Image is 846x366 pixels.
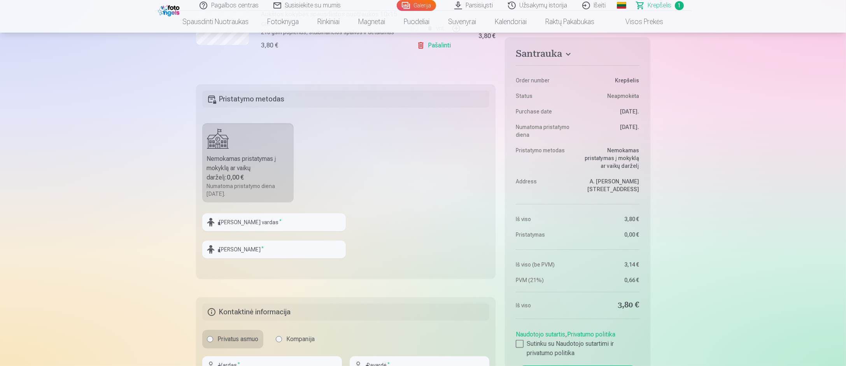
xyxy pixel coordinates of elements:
dd: 0,66 € [582,276,639,284]
dd: 3,80 € [582,300,639,311]
a: Raktų pakabukas [536,11,604,33]
a: Privatumo politika [567,331,615,338]
img: /fa2 [158,3,182,16]
dt: Purchase date [516,108,574,115]
span: Krepšelis [648,1,672,10]
dd: Nemokamas pristatymas į mokyklą ar vaikų darželį [582,146,639,170]
dt: Order number [516,77,574,84]
a: Puodeliai [395,11,439,33]
div: Numatoma pristatymo diena [DATE]. [207,182,289,198]
a: Kalendoriai [486,11,536,33]
span: Neapmokėta [608,92,639,100]
a: Spausdinti nuotraukas [173,11,258,33]
dt: Address [516,178,574,193]
a: Magnetai [349,11,395,33]
dd: A. [PERSON_NAME] [STREET_ADDRESS] [582,178,639,193]
dd: 3,80 € [582,215,639,223]
dt: Status [516,92,574,100]
dt: Iš viso (be PVM) [516,261,574,268]
div: 3,80 € [261,41,278,50]
a: Rinkiniai [308,11,349,33]
a: Pašalinti [417,38,454,53]
dd: Krepšelis [582,77,639,84]
input: Privatus asmuo [207,336,213,342]
div: , [516,327,639,358]
span: 1 [675,1,684,10]
h5: Pristatymo metodas [202,91,490,108]
div: 3,80 € [478,34,496,38]
a: Visos prekės [604,11,673,33]
dt: Numatoma pristatymo diena [516,123,574,139]
dt: Pristatymas [516,231,574,239]
h5: Kontaktinė informacija [202,303,490,321]
dd: 3,14 € [582,261,639,268]
dd: 0,00 € [582,231,639,239]
dt: Iš viso [516,215,574,223]
label: Kompanija [271,330,320,349]
dd: [DATE]. [582,108,639,115]
label: Privatus asmuo [202,330,263,349]
dt: PVM (21%) [516,276,574,284]
dd: [DATE]. [582,123,639,139]
button: Santrauka [516,48,639,62]
input: Kompanija [276,336,282,342]
a: Naudotojo sutartis [516,331,565,338]
a: Suvenyrai [439,11,486,33]
dt: Pristatymo metodas [516,146,574,170]
a: Fotoknyga [258,11,308,33]
label: Sutinku su Naudotojo sutartimi ir privatumo politika [516,339,639,358]
b: 0,00 € [227,174,244,181]
dt: Iš viso [516,300,574,311]
div: Nemokamas pristatymas į mokyklą ar vaikų darželį : [207,154,289,182]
